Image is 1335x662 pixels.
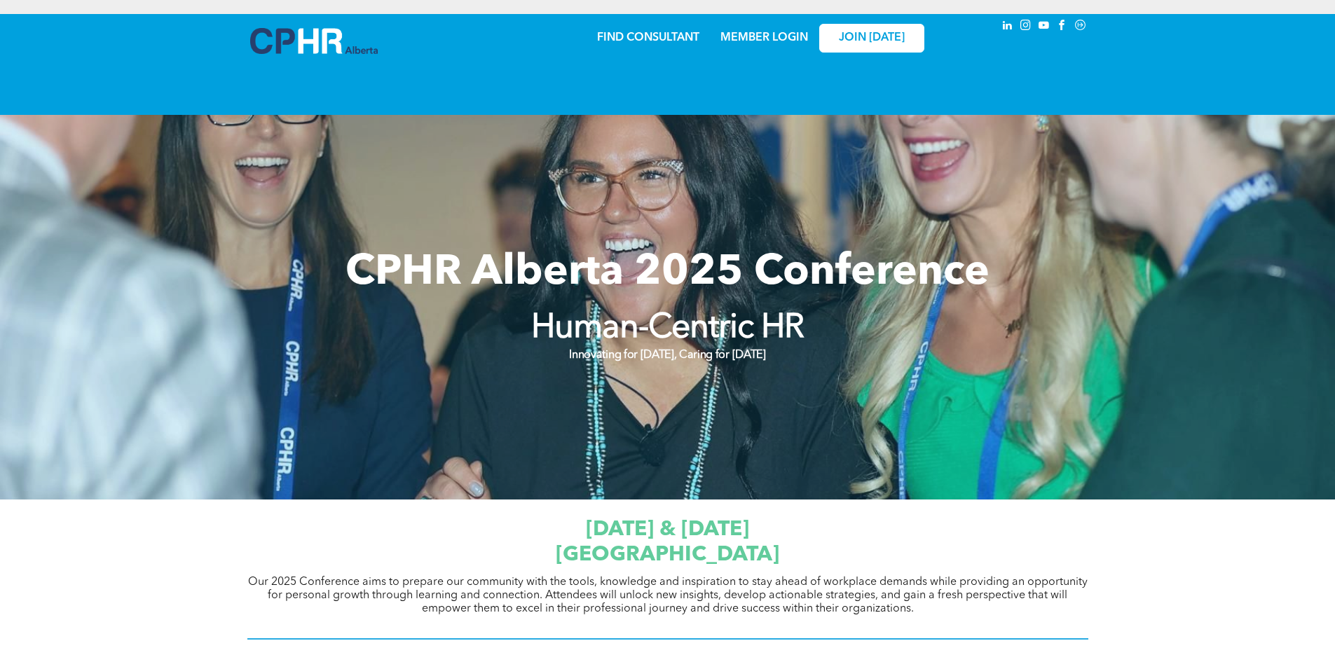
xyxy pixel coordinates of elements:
[1018,18,1034,36] a: instagram
[819,24,924,53] a: JOIN [DATE]
[569,350,765,361] strong: Innovating for [DATE], Caring for [DATE]
[1000,18,1015,36] a: linkedin
[345,252,990,294] span: CPHR Alberta 2025 Conference
[720,32,808,43] a: MEMBER LOGIN
[839,32,905,45] span: JOIN [DATE]
[586,519,749,540] span: [DATE] & [DATE]
[250,28,378,54] img: A blue and white logo for cp alberta
[531,312,805,345] strong: Human-Centric HR
[1036,18,1052,36] a: youtube
[556,544,779,565] span: [GEOGRAPHIC_DATA]
[1055,18,1070,36] a: facebook
[248,577,1088,614] span: Our 2025 Conference aims to prepare our community with the tools, knowledge and inspiration to st...
[597,32,699,43] a: FIND CONSULTANT
[1073,18,1088,36] a: Social network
